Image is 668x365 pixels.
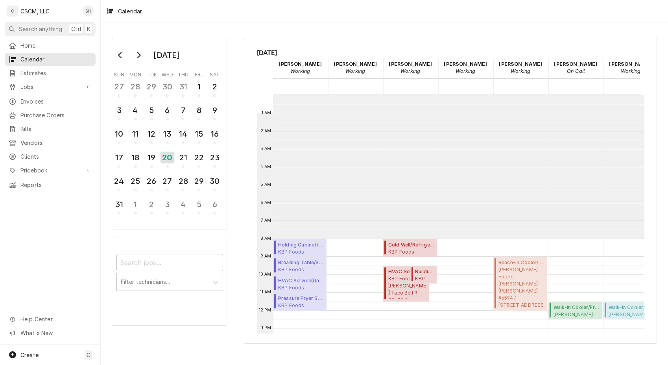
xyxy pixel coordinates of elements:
th: Sunday [111,69,127,78]
span: 2 AM [258,128,273,134]
span: 4 AM [258,164,273,170]
span: Cold Well/Refrigerated Prep table/Cold Line ( Uninvoiced ) [388,241,434,248]
div: 23 [209,152,221,163]
a: Go to Jobs [5,80,96,93]
div: [Service] Breading Table/Sifter service Call KBP Foods Clark Ln KFC # 5253 / 3212 Clark Ln, Colum... [273,257,327,275]
div: [Service] HVAC Service KBP Foods McCulloch Taco Bell # 37403 / 99 S. McCulloch Blvd, Pueblo West,... [383,266,429,302]
span: Vendors [20,139,92,147]
a: Estimates [5,67,96,80]
div: Izaia Bain - Working [383,58,438,78]
span: Calendar [20,55,92,63]
div: 6 [209,198,221,210]
div: Cold Well/Refrigerated Prep table/Cold Line(Uninvoiced)KBP Foods[GEOGRAPHIC_DATA] # 37411 / [STRE... [383,239,437,257]
a: Invoices [5,95,96,108]
div: [Service] Holding Cabinet/Warmer Service KBP Foods Moberly KFC #5756 / 533 US-24 East, Moberly, M... [273,239,327,257]
span: HVAC Service ( Uninvoiced ) [388,268,426,275]
div: [Service] Walk-in Cooler/Freezer Service Call Estel Foods Westfield Plaza McDonald's #11198 / 730... [548,302,602,320]
span: KBP Foods [PERSON_NAME] KFC # 5253 / [STREET_ADDRESS][PERSON_NAME][US_STATE] [278,302,324,308]
input: Search jobs... [116,254,223,271]
div: 30 [161,81,173,93]
span: 9 AM [258,253,273,259]
div: Dena Vecchetti - Working [328,58,383,78]
div: Calendar Filters [116,247,223,299]
div: 4 [177,198,189,210]
div: [Service] Pressure Fryer Service KBP Foods Clark Ln KFC # 5253 / 3212 Clark Ln, Columbia, Missour... [273,293,327,311]
div: CSCM, LLC [20,7,50,15]
div: 13 [161,128,173,140]
span: Reports [20,181,92,189]
div: 15 [193,128,205,140]
span: KBP Foods Santa Fe Taco Bell # 37409 / [STREET_ADDRESS][US_STATE] [415,275,434,282]
div: 12 [146,128,158,140]
span: 5 AM [258,182,273,188]
span: 1 AM [260,110,273,116]
div: HVAC Service(Uninvoiced)KBP Foods[PERSON_NAME] KFC # 5253 / [STREET_ADDRESS][PERSON_NAME][US_STATE] [273,275,327,293]
th: Friday [191,69,207,78]
th: Saturday [207,69,223,78]
span: Reach-in Cooler/Freezer Service ( Finalized ) [498,259,544,266]
a: Go to Help Center [5,313,96,326]
div: 14 [177,128,189,140]
div: 28 [177,175,189,187]
strong: [PERSON_NAME] [444,61,487,67]
div: Calendar Calendar [244,38,657,344]
div: C [7,6,18,17]
div: 7 [177,104,189,116]
div: SH [83,6,94,17]
div: 4 [129,104,141,116]
button: Go to next month [131,49,146,61]
span: 3 AM [258,146,273,152]
a: Vendors [5,136,96,149]
span: Purchase Orders [20,111,92,119]
span: Home [20,41,92,50]
span: KBP Foods [GEOGRAPHIC_DATA] # 37411 / [STREET_ADDRESS][US_STATE] [388,248,434,255]
div: Jonnie Pakovich - Working [493,58,548,78]
th: Wednesday [159,69,175,78]
div: Building/Construction Service(Parts Needed/Research)KBP FoodsSanta Fe Taco Bell # 37409 / [STREET... [410,266,437,284]
div: 27 [161,175,173,187]
span: Create [20,352,39,358]
div: Breading Table/Sifter service Call(Uninvoiced)KBP Foods[PERSON_NAME] KFC # 5253 / [STREET_ADDRESS... [273,257,327,275]
div: Walk-in Cooler/Freezer Service Call(Return for Follow-Up)[PERSON_NAME] Foods[GEOGRAPHIC_DATA][PER... [603,302,657,320]
th: Monday [127,69,144,78]
div: Sam Smith - On Call [548,58,603,78]
div: Holding Cabinet/Warmer Service(Uninvoiced)KBP Foods[PERSON_NAME] KFC #5756 / [STREET_ADDRESS][US_... [273,239,327,257]
span: Help Center [20,315,91,323]
button: Search anythingCtrlK [5,22,96,36]
a: Clients [5,150,96,163]
span: [DATE] [257,48,644,58]
button: Go to previous month [113,49,128,61]
div: 5 [146,104,158,116]
a: Bills [5,122,96,135]
strong: [PERSON_NAME] [499,61,542,67]
span: KBP Foods [PERSON_NAME] Taco Bell # 37403 / [STREET_ADDRESS][PERSON_NAME][US_STATE] [388,275,426,299]
span: Holding Cabinet/Warmer Service ( Uninvoiced ) [278,241,324,248]
strong: [PERSON_NAME] [389,61,432,67]
div: 20 [161,152,174,163]
div: 26 [146,175,158,187]
a: Go to What's New [5,326,96,339]
span: HVAC Service ( Uninvoiced ) [278,277,324,284]
div: 16 [209,128,221,140]
span: Estimates [20,69,92,77]
span: 11 AM [258,289,273,295]
div: 3 [113,104,125,116]
span: Breading Table/Sifter service Call ( Uninvoiced ) [278,259,324,266]
span: 7 AM [259,217,273,224]
div: 30 [209,175,221,187]
div: Zackary Bain - Working [603,58,659,78]
a: Reports [5,178,96,191]
em: Working [345,68,365,74]
div: 18 [129,152,141,163]
span: What's New [20,329,91,337]
span: Pressure Fryer Service ( Finalized ) [278,295,324,302]
div: Calendar Day Picker [112,38,227,230]
div: Walk-in Cooler/Freezer Service Call(Return for Follow-Up)[PERSON_NAME] Foods[GEOGRAPHIC_DATA][PER... [548,302,602,320]
span: 1 PM [260,325,273,331]
em: Working [290,68,310,74]
span: Pricebook [20,166,80,174]
span: KBP Foods [PERSON_NAME] KFC #5756 / [STREET_ADDRESS][US_STATE] [278,248,324,255]
strong: [PERSON_NAME] [279,61,322,67]
span: Bills [20,125,92,133]
span: KBP Foods [PERSON_NAME] KFC # 5253 / [STREET_ADDRESS][PERSON_NAME][US_STATE] [278,284,324,291]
